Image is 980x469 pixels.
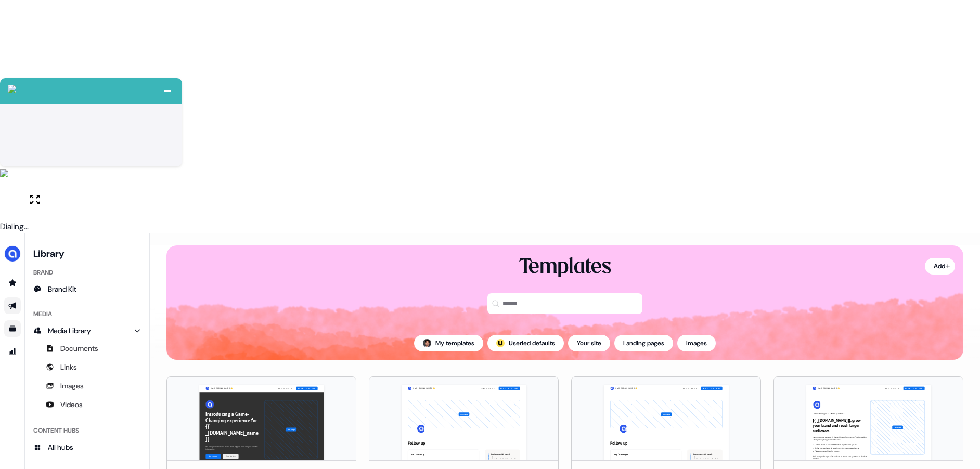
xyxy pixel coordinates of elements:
span: Links [60,362,77,372]
h3: Library [29,245,145,260]
span: Videos [60,399,83,410]
a: Documents [29,340,145,357]
a: Links [29,359,145,375]
div: Content Hubs [29,422,145,439]
button: Landing pages [614,335,673,351]
a: Media Library [29,322,145,339]
button: My templates [414,335,483,351]
button: Images [677,335,716,351]
a: Videos [29,396,145,413]
a: Go to prospects [4,275,21,291]
img: Hugh [423,339,431,347]
span: All hubs [48,442,73,452]
div: Templates [519,254,611,281]
a: All hubs [29,439,145,455]
div: Brand [29,264,145,281]
button: Your site [568,335,610,351]
a: Brand Kit [29,281,145,297]
div: Media [29,306,145,322]
span: Brand Kit [48,284,76,294]
span: Images [60,381,84,391]
a: Images [29,377,145,394]
span: Media Library [48,325,91,336]
a: Go to attribution [4,343,21,360]
a: Go to outbound experience [4,297,21,314]
button: Add [925,258,955,275]
img: callcloud-icon-white-35.svg [8,85,16,93]
a: Go to templates [4,320,21,337]
img: userled logo [496,339,505,347]
div: ; [496,339,505,347]
button: userled logo;Userled defaults [487,335,564,351]
span: Documents [60,343,98,354]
